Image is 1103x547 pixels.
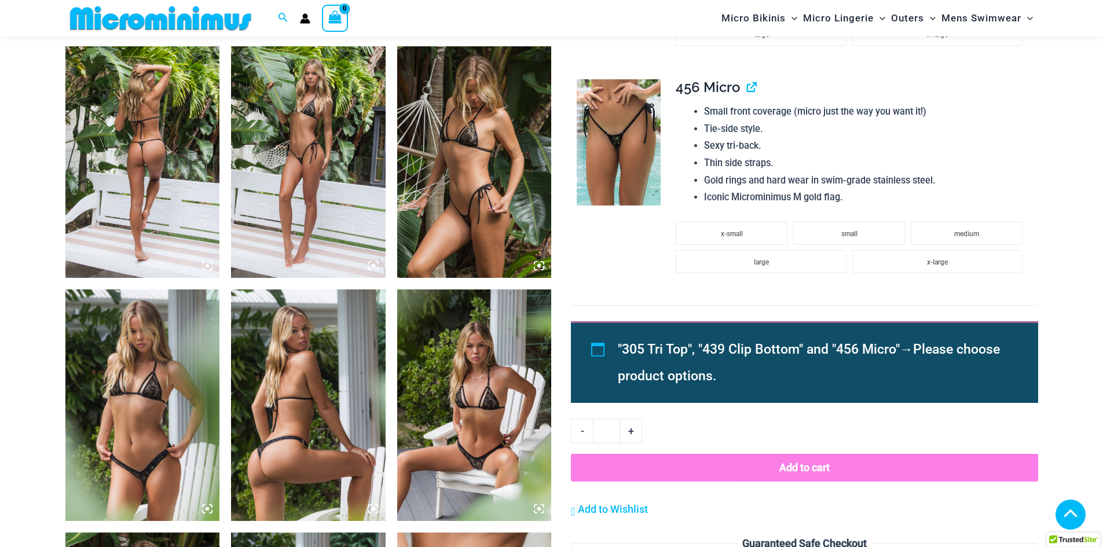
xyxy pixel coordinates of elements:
a: + [620,418,642,443]
img: Highway Robbery Black Gold 305 Tri Top 439 Clip Bottom [65,289,220,521]
span: x-small [721,230,743,238]
span: "305 Tri Top", "439 Clip Bottom" and "456 Micro" [618,342,900,357]
li: x-large [852,250,1023,273]
li: → [618,336,1012,390]
span: Menu Toggle [874,3,885,33]
img: Highway Robbery Black Gold 305 Tri Top 456 Micro [397,46,552,278]
li: Tie-side style. [704,120,1028,138]
li: Sexy tri-back. [704,137,1028,155]
span: Add to Wishlist [578,503,648,515]
li: Gold rings and hard wear in swim-grade stainless steel. [704,172,1028,189]
button: Add to cart [571,454,1038,482]
img: Highway Robbery Black Gold 305 Tri Top 439 Clip Bottom [231,289,386,521]
span: Menu Toggle [924,3,936,33]
span: Micro Lingerie [803,3,874,33]
img: MM SHOP LOGO FLAT [65,5,256,31]
span: medium [954,230,979,238]
a: OutersMenu ToggleMenu Toggle [888,3,939,33]
a: Micro BikinisMenu ToggleMenu Toggle [719,3,800,33]
a: Micro LingerieMenu ToggleMenu Toggle [800,3,888,33]
a: - [571,418,593,443]
span: x-large [927,258,948,266]
span: small [841,230,858,238]
li: large [676,250,846,273]
img: Highway Robbery Black Gold 305 Tri Top 456 Micro [65,46,220,278]
span: Micro Bikinis [721,3,786,33]
li: x-small [676,222,787,245]
span: 456 Micro [676,79,740,96]
span: Menu Toggle [1021,3,1033,33]
li: medium [911,222,1023,245]
img: Highway Robbery Black Gold 305 Tri Top 456 Micro [231,46,386,278]
a: Search icon link [278,11,288,25]
a: View Shopping Cart, empty [322,5,349,31]
nav: Site Navigation [717,2,1038,35]
span: Outers [891,3,924,33]
span: Mens Swimwear [941,3,1021,33]
a: Mens SwimwearMenu ToggleMenu Toggle [939,3,1036,33]
li: Thin side straps. [704,155,1028,172]
span: large [754,258,769,266]
img: Highway Robbery Black Gold 456 Micro [577,79,661,205]
span: Menu Toggle [786,3,797,33]
img: Highway Robbery Black Gold 305 Tri Top 439 Clip Bottom [397,289,552,521]
li: Iconic Microminimus M gold flag. [704,189,1028,206]
li: Small front coverage (micro just the way you want it!) [704,103,1028,120]
input: Product quantity [593,418,620,443]
a: Add to Wishlist [571,501,648,518]
a: Account icon link [300,13,310,24]
li: small [793,222,905,245]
